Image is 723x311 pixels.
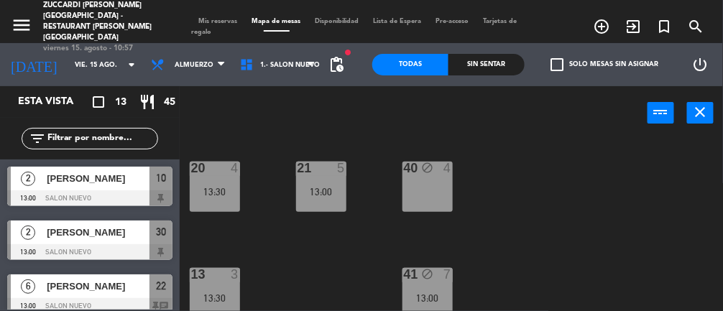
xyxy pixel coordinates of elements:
span: Lista de Espera [367,18,429,24]
button: close [687,102,714,124]
span: Almuerzo [175,61,213,69]
span: 2 [21,226,35,240]
div: 13 [191,268,192,281]
span: 10 [156,170,166,187]
button: power_input [648,102,674,124]
span: 45 [164,94,175,111]
i: restaurant [139,93,156,111]
i: power_input [653,103,670,121]
i: arrow_drop_down [123,56,140,73]
i: menu [11,14,32,36]
div: 40 [404,162,405,175]
i: crop_square [90,93,107,111]
span: pending_actions [328,56,345,73]
div: 5 [337,162,346,175]
span: [PERSON_NAME] [47,279,149,294]
span: 30 [156,223,166,241]
div: 3 [231,268,239,281]
div: 13:30 [190,187,240,197]
i: close [692,103,709,121]
span: Mis reservas [192,18,245,24]
span: [PERSON_NAME] [47,171,149,186]
span: 22 [156,277,166,294]
i: turned_in_not [656,18,673,35]
div: 13:00 [402,293,453,303]
span: 2 [21,172,35,186]
span: 6 [21,279,35,294]
div: Esta vista [7,93,103,111]
div: 41 [404,268,405,281]
div: 13:00 [296,187,346,197]
i: power_settings_new [691,56,709,73]
div: 7 [443,268,452,281]
i: filter_list [29,130,46,147]
i: block [421,268,433,280]
span: check_box_outline_blank [551,58,563,71]
span: 1.- SALON NUEVO [260,61,320,69]
div: 4 [231,162,239,175]
span: [PERSON_NAME] [47,225,149,240]
div: 13:30 [190,293,240,303]
span: Pre-acceso [429,18,476,24]
input: Filtrar por nombre... [46,131,157,147]
i: add_circle_outline [593,18,610,35]
label: Solo mesas sin asignar [551,58,658,71]
span: Disponibilidad [308,18,367,24]
i: exit_to_app [625,18,642,35]
span: Mapa de mesas [245,18,308,24]
span: fiber_manual_record [344,48,352,57]
span: Tarjetas de regalo [192,18,517,35]
i: block [421,162,433,174]
div: 20 [191,162,192,175]
button: menu [11,14,32,40]
i: search [688,18,705,35]
div: Todas [372,54,448,75]
div: 4 [443,162,452,175]
span: 13 [115,94,126,111]
div: Sin sentar [448,54,525,75]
